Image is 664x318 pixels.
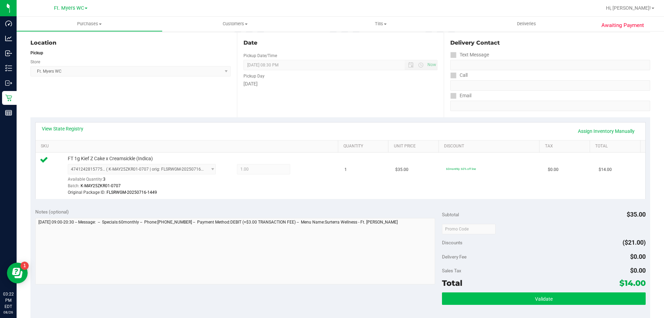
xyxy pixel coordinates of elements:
a: Tills [308,17,453,31]
span: $0.00 [548,166,559,173]
span: K-MAY25ZKR01-0707 [81,183,121,188]
span: Ft. Myers WC [54,5,84,11]
inline-svg: Outbound [5,80,12,87]
span: Deliveries [508,21,545,27]
span: $14.00 [599,166,612,173]
div: Available Quantity: [68,174,223,188]
label: Text Message [450,50,489,60]
a: Discount [444,144,537,149]
a: Total [595,144,637,149]
span: Batch: [68,183,80,188]
inline-svg: Inventory [5,65,12,72]
a: Deliveries [454,17,599,31]
span: $14.00 [619,278,646,288]
iframe: Resource center unread badge [20,262,29,270]
p: 03:22 PM EDT [3,291,13,310]
inline-svg: Reports [5,109,12,116]
a: Customers [162,17,308,31]
a: View State Registry [42,125,83,132]
a: Purchases [17,17,162,31]
a: Quantity [343,144,386,149]
span: $35.00 [627,211,646,218]
a: Tax [545,144,587,149]
iframe: Resource center [7,263,28,283]
inline-svg: Dashboard [5,20,12,27]
inline-svg: Analytics [5,35,12,42]
span: Notes (optional) [35,209,69,215]
input: Promo Code [442,224,496,234]
span: Total [442,278,462,288]
label: Pickup Date/Time [243,53,277,59]
span: 1 [344,166,347,173]
input: Format: (999) 999-9999 [450,60,650,70]
div: Location [30,39,231,47]
span: Validate [535,296,553,302]
span: 60monthly: 60% off line [446,167,476,171]
div: Date [243,39,437,47]
div: [DATE] [243,80,437,88]
label: Email [450,91,471,101]
button: Validate [442,292,645,305]
span: FLSRWGM-20250716-1449 [107,190,157,195]
span: FT 1g Kief Z Cake x Creamsickle (Indica) [68,155,153,162]
span: ($21.00) [622,239,646,246]
span: Awaiting Payment [601,21,644,29]
strong: Pickup [30,51,43,55]
label: Store [30,59,40,65]
span: $35.00 [395,166,408,173]
a: Unit Price [394,144,436,149]
inline-svg: Retail [5,94,12,101]
span: Subtotal [442,212,459,217]
span: $0.00 [630,253,646,260]
inline-svg: Inbound [5,50,12,57]
div: Delivery Contact [450,39,650,47]
span: Purchases [17,21,162,27]
input: Format: (999) 999-9999 [450,80,650,91]
span: Original Package ID: [68,190,105,195]
span: Delivery Fee [442,254,467,260]
span: Hi, [PERSON_NAME]! [606,5,651,11]
label: Pickup Day [243,73,265,79]
span: Sales Tax [442,268,461,273]
label: Call [450,70,468,80]
a: SKU [41,144,335,149]
span: Customers [163,21,307,27]
span: Tills [308,21,453,27]
span: Discounts [442,236,462,249]
span: $0.00 [630,267,646,274]
a: Assign Inventory Manually [573,125,639,137]
p: 08/26 [3,310,13,315]
span: 3 [103,177,105,182]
